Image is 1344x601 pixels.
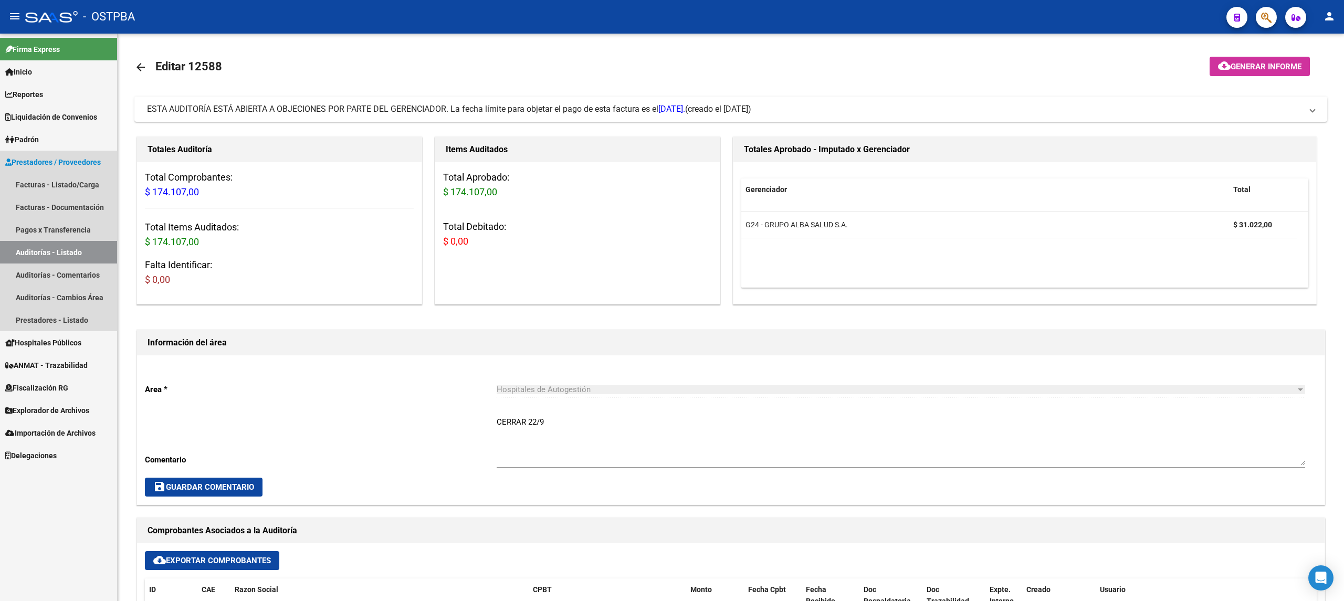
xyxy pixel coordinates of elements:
[5,427,96,439] span: Importación de Archivos
[145,236,199,247] span: $ 174.107,00
[1229,178,1297,201] datatable-header-cell: Total
[134,97,1327,122] mat-expansion-panel-header: ESTA AUDITORÍA ESTÁ ABIERTA A OBJECIONES POR PARTE DEL GERENCIADOR. La fecha límite para objetar ...
[145,258,414,287] h3: Falta Identificar:
[5,111,97,123] span: Liquidación de Convenios
[1233,220,1272,229] strong: $ 31.022,00
[145,186,199,197] span: $ 174.107,00
[1210,57,1310,76] button: Generar informe
[5,156,101,168] span: Prestadores / Proveedores
[153,556,271,565] span: Exportar Comprobantes
[1323,10,1336,23] mat-icon: person
[134,61,147,73] mat-icon: arrow_back
[748,585,786,594] span: Fecha Cpbt
[145,478,262,497] button: Guardar Comentario
[1231,62,1301,71] span: Generar informe
[153,482,254,492] span: Guardar Comentario
[202,585,215,594] span: CAE
[153,480,166,493] mat-icon: save
[446,141,709,158] h1: Items Auditados
[497,385,591,394] span: Hospitales de Autogestión
[83,5,135,28] span: - OSTPBA
[149,585,156,594] span: ID
[148,334,1314,351] h1: Información del área
[443,236,468,247] span: $ 0,00
[5,66,32,78] span: Inicio
[148,522,1314,539] h1: Comprobantes Asociados a la Auditoría
[745,220,848,229] span: G24 - GRUPO ALBA SALUD S.A.
[1308,565,1333,591] div: Open Intercom Messenger
[658,104,685,114] span: [DATE].
[5,450,57,461] span: Delegaciones
[443,170,712,199] h3: Total Aprobado:
[443,219,712,249] h3: Total Debitado:
[690,585,712,594] span: Monto
[153,554,166,566] mat-icon: cloud_download
[1218,59,1231,72] mat-icon: cloud_download
[145,170,414,199] h3: Total Comprobantes:
[533,585,552,594] span: CPBT
[5,405,89,416] span: Explorador de Archivos
[5,382,68,394] span: Fiscalización RG
[1100,585,1126,594] span: Usuario
[5,44,60,55] span: Firma Express
[745,185,787,194] span: Gerenciador
[1026,585,1051,594] span: Creado
[5,89,43,100] span: Reportes
[147,104,685,114] span: ESTA AUDITORÍA ESTÁ ABIERTA A OBJECIONES POR PARTE DEL GERENCIADOR. La fecha límite para objetar ...
[145,384,497,395] p: Area *
[5,134,39,145] span: Padrón
[744,141,1306,158] h1: Totales Aprobado - Imputado x Gerenciador
[145,220,414,249] h3: Total Items Auditados:
[235,585,278,594] span: Razon Social
[443,186,497,197] span: $ 174.107,00
[148,141,411,158] h1: Totales Auditoría
[1233,185,1251,194] span: Total
[685,103,751,115] span: (creado el [DATE])
[145,454,497,466] p: Comentario
[5,337,81,349] span: Hospitales Públicos
[8,10,21,23] mat-icon: menu
[5,360,88,371] span: ANMAT - Trazabilidad
[145,551,279,570] button: Exportar Comprobantes
[145,274,170,285] span: $ 0,00
[741,178,1229,201] datatable-header-cell: Gerenciador
[155,60,222,73] span: Editar 12588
